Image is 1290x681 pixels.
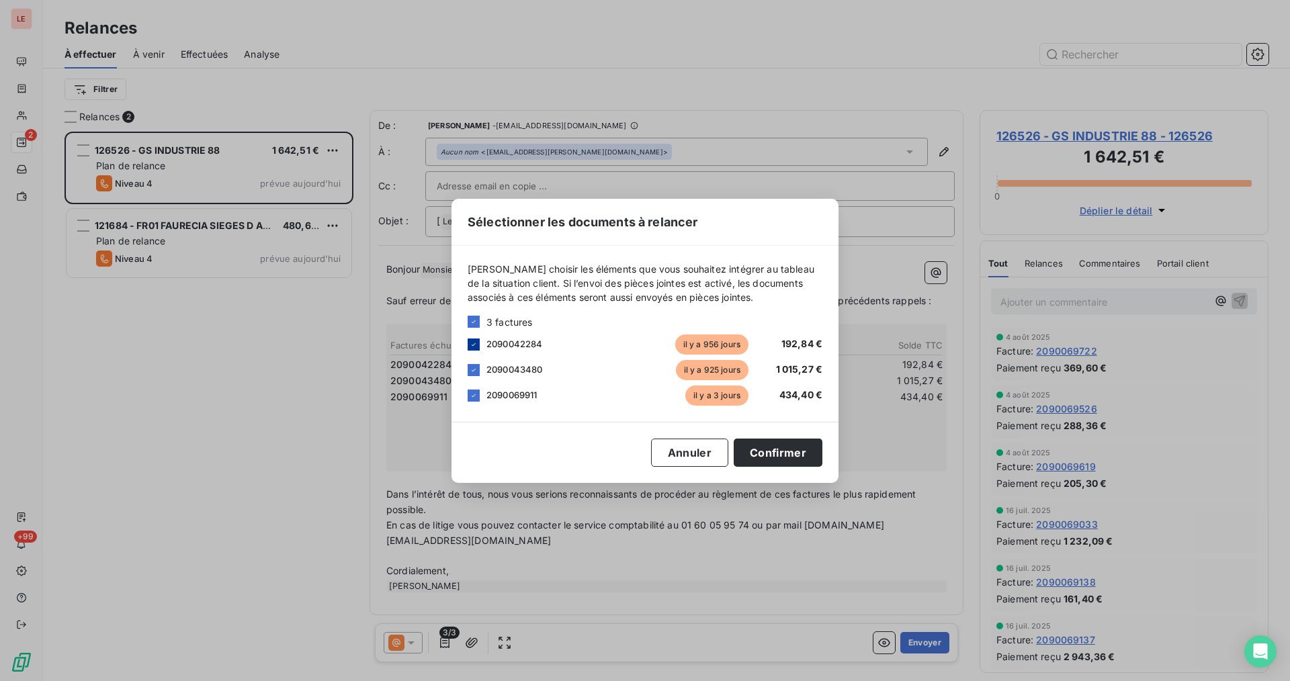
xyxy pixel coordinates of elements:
[779,389,822,400] span: 434,40 €
[676,360,748,380] span: il y a 925 jours
[675,334,748,355] span: il y a 956 jours
[781,338,822,349] span: 192,84 €
[486,315,533,329] span: 3 factures
[468,262,822,304] span: [PERSON_NAME] choisir les éléments que vous souhaitez intégrer au tableau de la situation client....
[468,213,698,231] span: Sélectionner les documents à relancer
[734,439,822,467] button: Confirmer
[486,390,537,400] span: 2090069911
[685,385,748,406] span: il y a 3 jours
[486,338,543,349] span: 2090042284
[651,439,728,467] button: Annuler
[486,364,543,375] span: 2090043480
[776,363,823,375] span: 1 015,27 €
[1244,635,1277,668] div: Open Intercom Messenger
